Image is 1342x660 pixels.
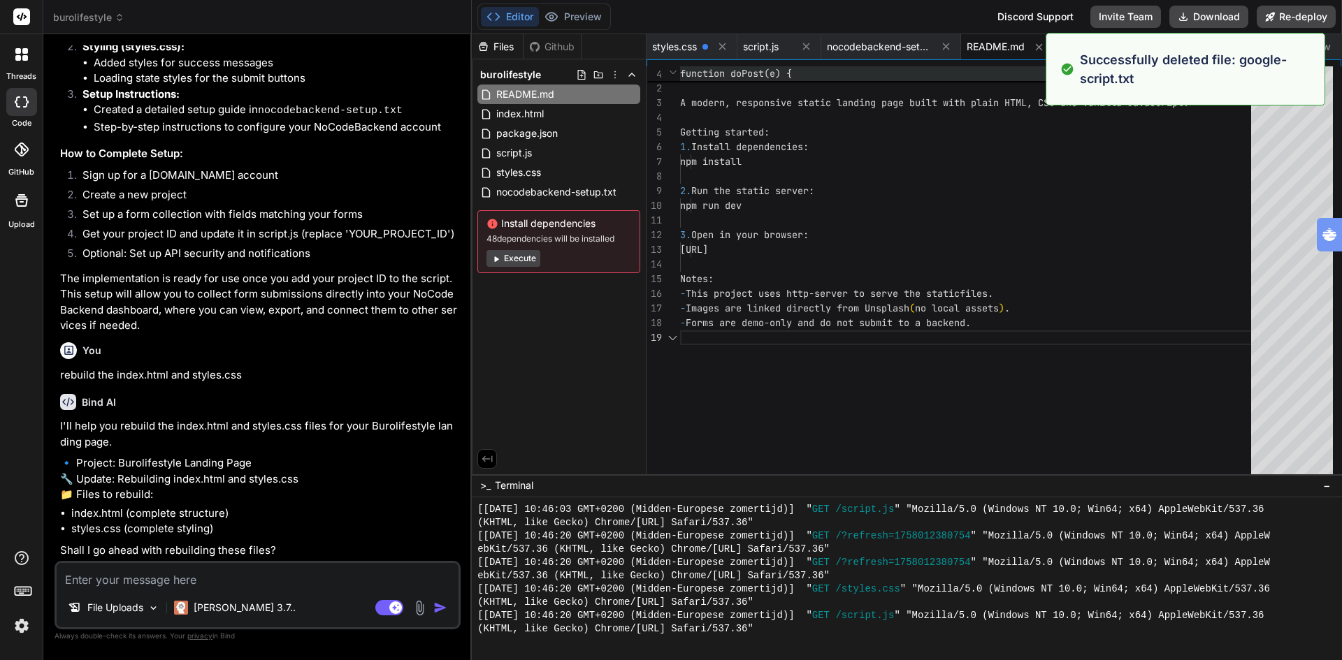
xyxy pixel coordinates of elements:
span: /?refresh=1758012380754 [835,556,970,569]
span: files. [960,287,993,300]
span: − [1323,478,1331,492]
label: threads [6,71,36,82]
span: GET [812,529,830,543]
div: 5 [647,125,662,140]
span: h plain HTML, CSS and vanilla JavaScript. [960,96,1189,109]
p: Always double-check its answers. Your in Bind [55,629,461,643]
span: function doPost(e) { [680,67,792,80]
code: nocodebackend-setup.txt [258,105,403,117]
span: package.json [495,125,559,142]
div: Github [524,40,581,54]
span: /styles.css [835,582,900,596]
button: Preview [539,7,607,27]
div: 8 [647,169,662,184]
span: " "Mozilla/5.0 (Windows NT 10.0; Win64; x64) AppleW [971,529,1270,543]
p: rebuild the index.html and styles.css [60,367,458,383]
span: script.js [743,40,779,54]
span: 3. [680,228,691,241]
span: Notes: [680,272,714,285]
span: (KHTML, like Gecko) Chrome/[URL] Safari/537.36" [477,596,753,609]
span: /?refresh=1758012380754 [835,529,970,543]
span: A modern, responsive static landing page built wit [680,96,960,109]
button: − [1320,474,1334,497]
span: styles.css [652,40,697,54]
img: alert [1060,50,1074,88]
span: [URL] [680,243,708,256]
p: I'll help you rebuild the index.html and styles.css files for your Burolifestyle landing page. [60,418,458,450]
img: attachment [412,600,428,616]
li: Added styles for success messages [94,55,458,71]
div: 19 [647,330,662,345]
span: (KHTML, like Gecko) Chrome/[URL] Safari/537.36" [477,622,753,636]
span: /script.js [835,503,894,516]
span: This project uses http-server to serve the static [686,287,960,300]
span: [[DATE] 10:46:20 GMT+0200 (Midden-Europese zomertijd)] " [477,582,812,596]
span: Forms are demo-only and do not submit to a backend [686,316,965,329]
span: 48 dependencies will be installed [486,233,631,244]
button: Download [1169,6,1248,28]
span: Terminal [495,478,533,492]
li: Create a new project [71,187,458,207]
div: 3 [647,96,662,110]
span: GET [812,609,830,622]
p: File Uploads [87,601,143,615]
button: Re-deploy [1257,6,1336,28]
img: icon [433,601,447,615]
li: Get your project ID and update it in script.js (replace 'YOUR_PROJECT_ID') [71,226,458,246]
span: ebKit/537.36 (KHTML, like Gecko) Chrome/[URL] Safari/537.36" [477,543,830,556]
p: Successfully deleted file: google-script.txt [1080,50,1316,88]
span: npm run dev [680,199,742,212]
div: 2 [647,81,662,96]
span: . [965,316,971,329]
span: Run the static server: [691,184,814,197]
span: " "Mozilla/5.0 (Windows NT 10.0; Win64; x64) AppleWebKit/537.36 [900,582,1270,596]
button: Editor [481,7,539,27]
span: Images are linked directly from Unsplash [686,302,909,314]
label: code [12,117,31,129]
span: npm install [680,155,742,168]
p: The implementation is ready for use once you add your project ID to the script. This setup will a... [60,271,458,334]
span: no local assets [915,302,999,314]
li: styles.css (complete styling) [71,521,458,537]
div: 9 [647,184,662,198]
span: nocodebackend-setup.txt [827,40,932,54]
span: ( [909,302,915,314]
span: " "Mozilla/5.0 (Windows NT 10.0; Win64; x64) AppleWebKit/537.36 [894,503,1264,516]
span: Install dependencies: [691,140,809,153]
span: GET [812,582,830,596]
label: Upload [8,219,35,230]
span: [[DATE] 10:46:20 GMT+0200 (Midden-Europese zomertijd)] " [477,556,812,569]
span: burolifestyle [53,10,124,24]
button: Execute [486,250,540,267]
span: Getting started: [680,126,770,138]
span: [[DATE] 10:46:20 GMT+0200 (Midden-Europese zomertijd)] " [477,609,812,622]
label: GitHub [8,166,34,178]
span: - [680,316,686,329]
span: /script.js [835,609,894,622]
li: Optional: Set up API security and notifications [71,246,458,265]
span: ebKit/537.36 (KHTML, like Gecko) Chrome/[URL] Safari/537.36" [477,569,830,582]
span: - [680,287,686,300]
span: " "Mozilla/5.0 (Windows NT 10.0; Win64; x64) AppleW [971,556,1270,569]
span: README.md [495,86,556,103]
span: " "Mozilla/5.0 (Windows NT 10.0; Win64; x64) AppleWebKit/537.36 [894,609,1264,622]
p: [PERSON_NAME] 3.7.. [194,601,296,615]
span: (KHTML, like Gecko) Chrome/[URL] Safari/537.36" [477,516,753,529]
p: Shall I go ahead with rebuilding these files? [60,543,458,559]
span: - [680,302,686,314]
li: Set up a form collection with fields matching your forms [71,207,458,226]
li: Step-by-step instructions to configure your NoCodeBackend account [94,119,458,135]
li: Loading state styles for the submit buttons [94,71,458,87]
li: Created a detailed setup guide in [94,102,458,119]
div: Click to collapse the range. [663,330,681,345]
div: 18 [647,316,662,330]
button: Invite Team [1090,6,1161,28]
div: 10 [647,198,662,213]
span: GET [812,503,830,516]
h6: Bind AI [82,395,116,409]
div: 4 [647,110,662,125]
div: 7 [647,154,662,169]
div: 17 [647,301,662,316]
span: nocodebackend-setup.txt [495,184,618,200]
span: script.js [495,145,533,161]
